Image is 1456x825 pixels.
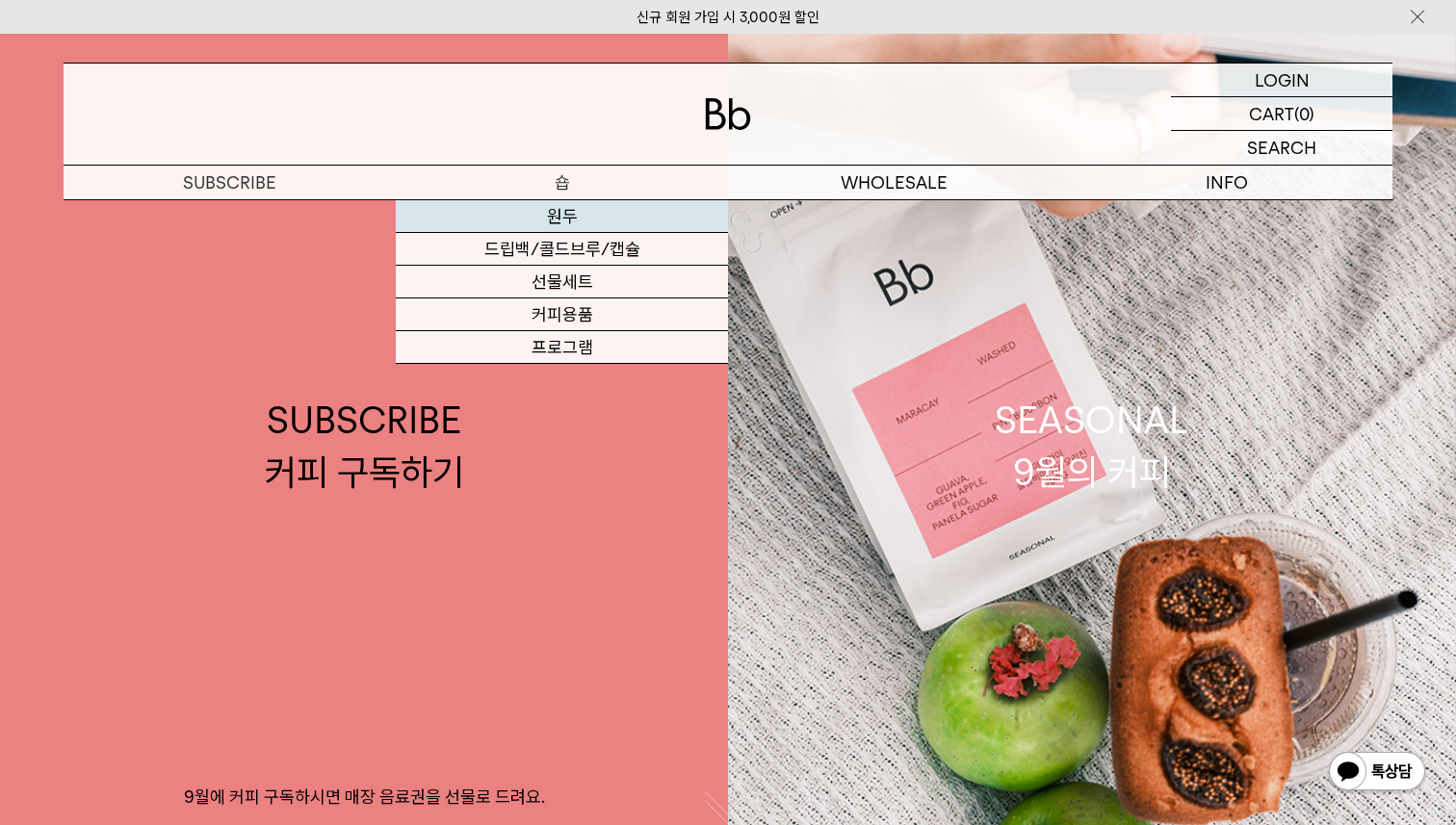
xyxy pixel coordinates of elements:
[995,395,1189,497] div: SEASONAL 9월의 커피
[396,166,728,199] a: 숍
[1060,166,1392,199] p: INFO
[64,166,396,199] a: SUBSCRIBE
[705,98,751,130] img: 로고
[396,266,728,298] a: 선물세트
[396,233,728,266] a: 드립백/콜드브루/캡슐
[396,298,728,331] a: 커피용품
[396,331,728,364] a: 프로그램
[1247,131,1316,165] p: SEARCH
[1255,64,1310,96] p: LOGIN
[1171,97,1392,131] a: CART (0)
[637,9,819,26] a: 신규 회원 가입 시 3,000원 할인
[1249,97,1294,130] p: CART
[1327,750,1427,796] img: 카카오톡 채널 1:1 채팅 버튼
[396,200,728,233] a: 원두
[728,166,1060,199] p: WHOLESALE
[1294,97,1314,130] p: (0)
[1171,64,1392,97] a: LOGIN
[265,395,464,497] div: SUBSCRIBE 커피 구독하기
